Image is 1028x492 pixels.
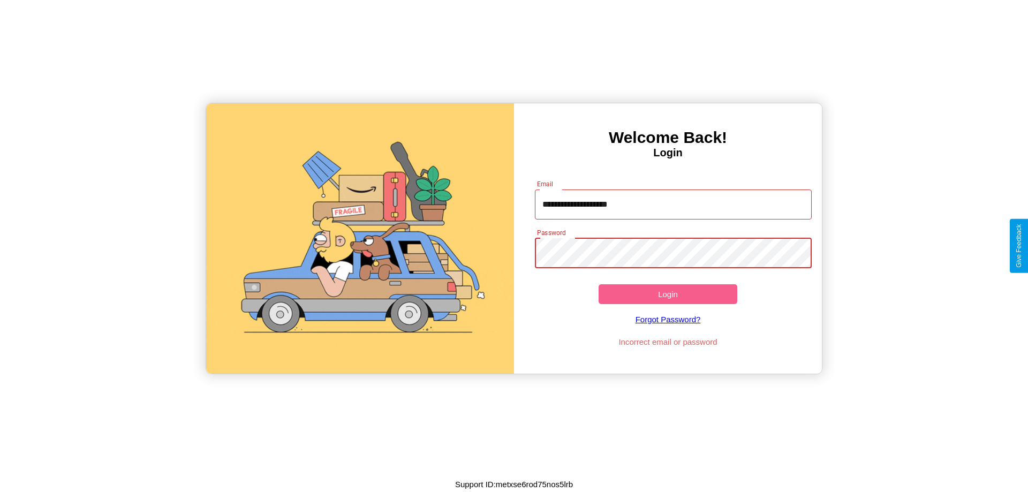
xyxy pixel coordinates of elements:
[530,335,807,349] p: Incorrect email or password
[455,477,573,491] p: Support ID: metxse6rod75nos5lrb
[530,304,807,335] a: Forgot Password?
[514,147,822,159] h4: Login
[599,284,737,304] button: Login
[206,103,514,374] img: gif
[537,228,565,237] label: Password
[1015,224,1023,268] div: Give Feedback
[514,128,822,147] h3: Welcome Back!
[537,179,554,188] label: Email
